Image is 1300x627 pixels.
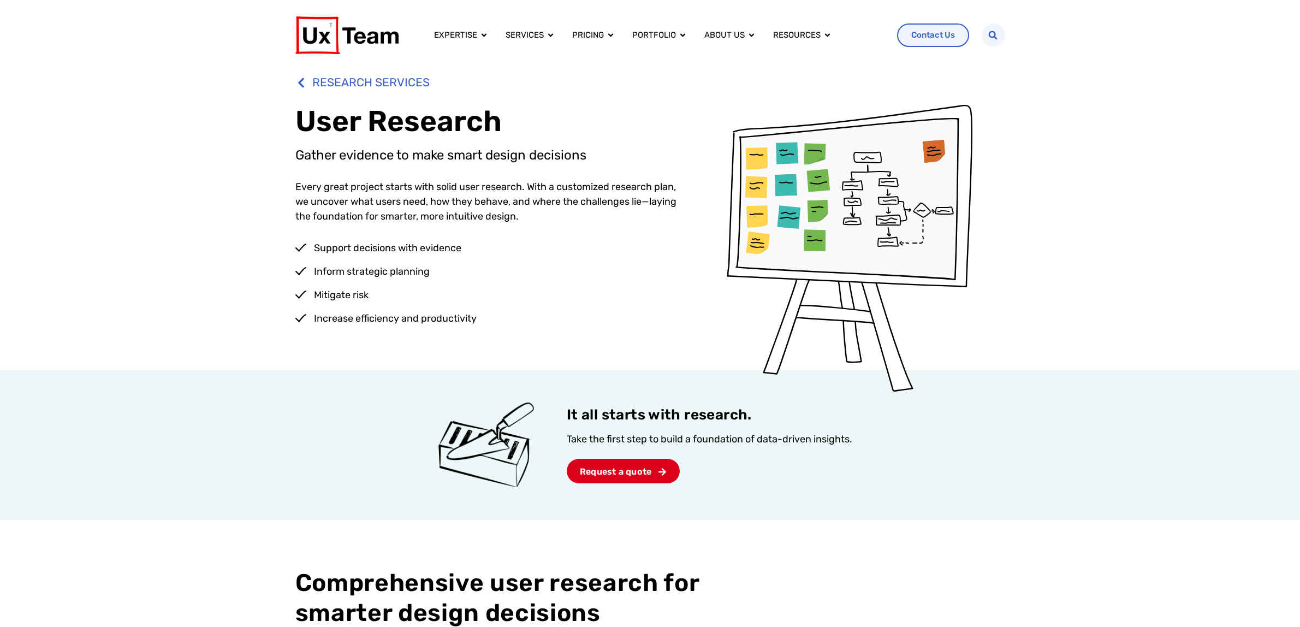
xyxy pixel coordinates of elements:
[567,459,680,483] a: Request a quote
[572,29,604,42] a: Pricing
[982,23,1005,47] div: Search
[434,29,477,42] a: Expertise
[311,288,369,303] span: Mitigate risk
[295,70,686,94] a: RESEARCH SERVICES
[295,147,444,163] span: Gather evidence to make
[425,25,888,46] div: Menu Toggle
[567,406,922,424] p: It all starts with research.
[311,241,461,256] span: Support decisions with evidence
[704,29,745,42] a: About us
[911,31,955,39] span: Contact Us
[632,29,676,42] a: Portfolio
[311,311,477,326] span: Increase efficiency and productivity
[447,147,586,163] span: smart design decisions
[567,432,922,447] p: Take the first step to build a foundation of data-driven insights.
[897,23,969,47] a: Contact Us
[425,25,888,46] nav: Menu
[295,16,399,54] img: UX Team Logo
[311,264,430,279] span: Inform strategic planning
[580,468,652,476] span: Request a quote
[295,103,686,139] h1: User Research
[295,180,686,224] p: Every great project starts with solid user research. With a customized research plan, we uncover ...
[310,70,430,94] span: RESEARCH SERVICES
[295,569,700,597] span: Comprehensive user research for
[506,29,544,42] a: Services
[485,599,601,627] span: decisions
[773,29,821,42] a: Resources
